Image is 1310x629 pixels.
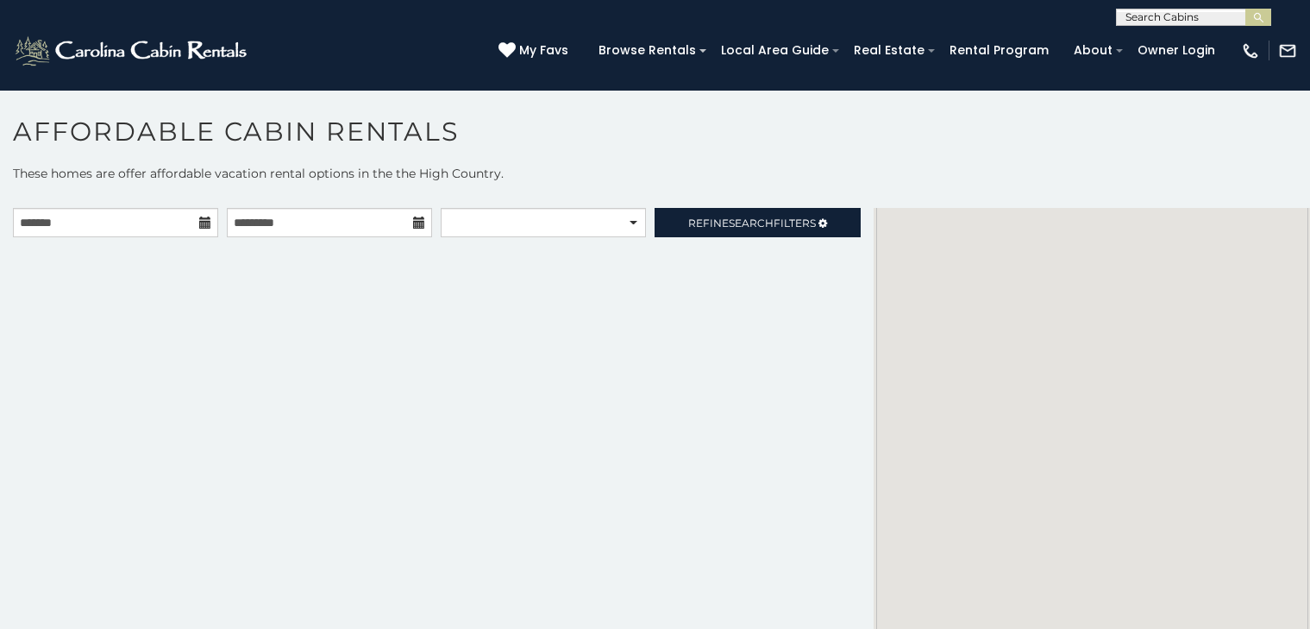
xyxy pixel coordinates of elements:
a: My Favs [498,41,573,60]
a: Browse Rentals [590,37,705,64]
img: mail-regular-white.png [1278,41,1297,60]
span: Search [729,217,774,230]
a: About [1065,37,1121,64]
a: Owner Login [1129,37,1224,64]
a: Real Estate [845,37,933,64]
span: My Favs [519,41,568,60]
img: White-1-2.png [13,34,252,68]
a: Rental Program [941,37,1057,64]
a: RefineSearchFilters [655,208,860,237]
span: Refine Filters [688,217,816,230]
img: phone-regular-white.png [1241,41,1260,60]
a: Local Area Guide [712,37,837,64]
